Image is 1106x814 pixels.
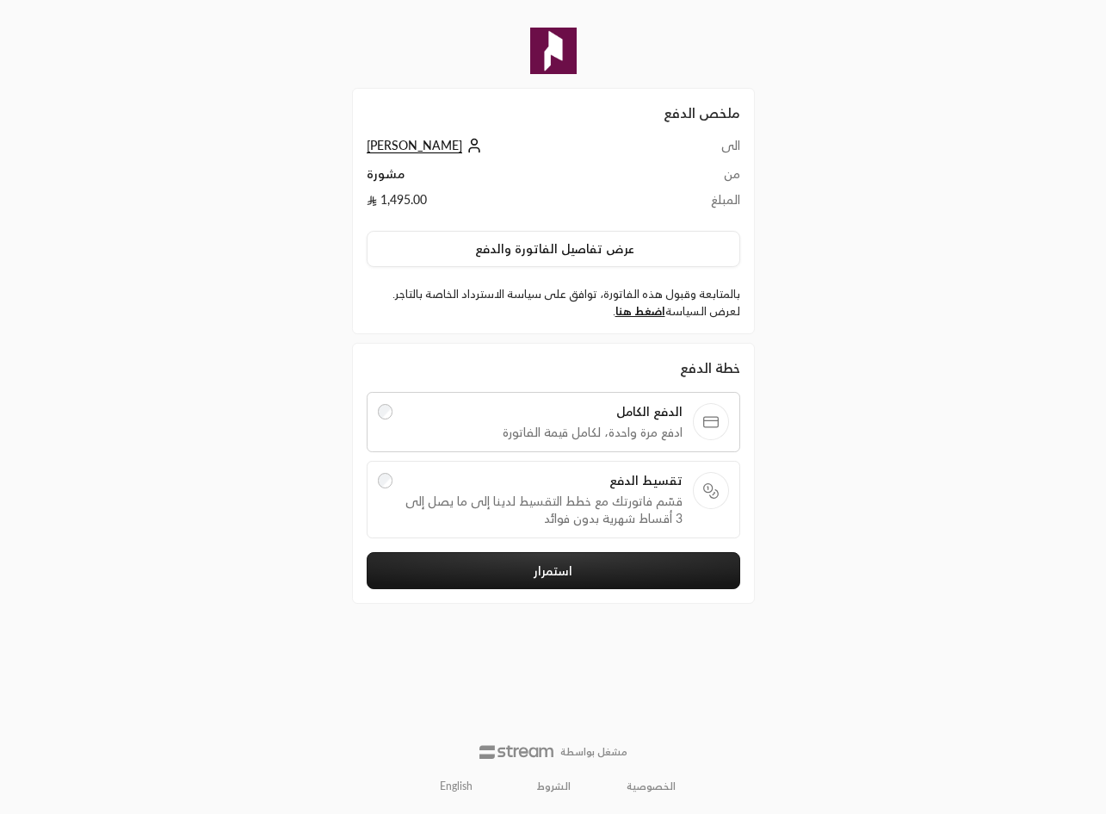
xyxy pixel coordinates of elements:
div: خطة الدفع [367,357,740,378]
a: الشروط [537,780,571,793]
a: [PERSON_NAME] [367,138,486,152]
h2: ملخص الدفع [367,103,740,123]
a: English [430,773,482,800]
p: مشغل بواسطة [560,745,627,759]
td: من [666,165,739,191]
a: اضغط هنا [615,304,665,318]
td: الى [666,137,739,165]
td: المبلغ [666,191,739,217]
input: تقسيط الدفعقسّم فاتورتك مع خطط التقسيط لدينا إلى ما يصل إلى 3 أقساط شهرية بدون فوائد [378,473,393,488]
img: Company Logo [530,28,577,74]
span: [PERSON_NAME] [367,138,462,153]
a: الخصوصية [627,780,676,793]
span: ادفع مرة واحدة، لكامل قيمة الفاتورة [403,424,682,441]
input: الدفع الكاملادفع مرة واحدة، لكامل قيمة الفاتورة [378,404,393,419]
button: عرض تفاصيل الفاتورة والدفع [367,231,740,267]
label: بالمتابعة وقبول هذه الفاتورة، توافق على سياسة الاسترداد الخاصة بالتاجر. لعرض السياسة . [367,286,740,320]
span: تقسيط الدفع [403,472,682,489]
span: الدفع الكامل [403,403,682,420]
td: مشورة [367,165,667,191]
td: 1,495.00 [367,191,667,217]
span: قسّم فاتورتك مع خطط التقسيط لدينا إلى ما يصل إلى 3 أقساط شهرية بدون فوائد [403,493,682,527]
button: استمرار [367,552,740,589]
